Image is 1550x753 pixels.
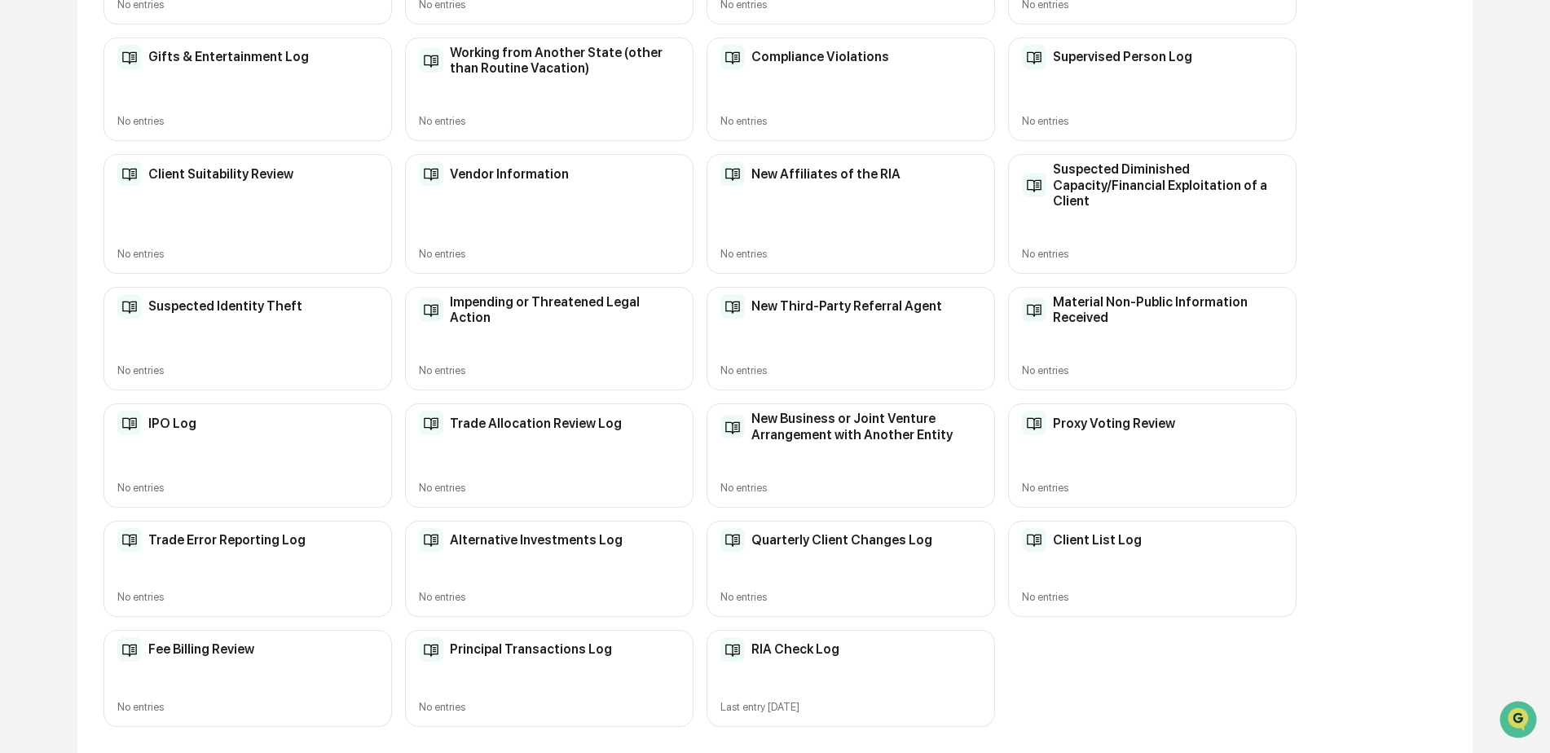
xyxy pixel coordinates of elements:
[33,205,105,222] span: Preclearance
[1022,45,1046,69] img: Compliance Log Table Icon
[148,298,302,314] h2: Suspected Identity Theft
[450,166,569,182] h2: Vendor Information
[1022,528,1046,553] img: Compliance Log Table Icon
[1022,591,1283,603] div: No entries
[1022,364,1283,376] div: No entries
[117,482,378,494] div: No entries
[720,591,981,603] div: No entries
[16,207,29,220] div: 🖐️
[55,141,206,154] div: We're available if you need us!
[117,411,142,435] img: Compliance Log Table Icon
[1053,532,1142,548] h2: Client List Log
[419,161,443,186] img: Compliance Log Table Icon
[450,532,623,548] h2: Alternative Investments Log
[720,248,981,260] div: No entries
[115,275,197,288] a: Powered byPylon
[751,411,981,442] h2: New Business or Joint Venture Arrangement with Another Entity
[720,294,745,319] img: Compliance Log Table Icon
[419,701,680,713] div: No entries
[10,199,112,228] a: 🖐️Preclearance
[118,207,131,220] div: 🗄️
[1022,115,1283,127] div: No entries
[450,294,680,325] h2: Impending or Threatened Legal Action
[419,248,680,260] div: No entries
[148,532,306,548] h2: Trade Error Reporting Log
[1053,49,1192,64] h2: Supervised Person Log
[720,364,981,376] div: No entries
[720,528,745,553] img: Compliance Log Table Icon
[419,115,680,127] div: No entries
[148,416,196,431] h2: IPO Log
[277,130,297,149] button: Start new chat
[1053,416,1175,431] h2: Proxy Voting Review
[751,298,942,314] h2: New Third-Party Referral Agent
[33,236,103,253] span: Data Lookup
[117,701,378,713] div: No entries
[112,199,209,228] a: 🗄️Attestations
[117,637,142,662] img: Compliance Log Table Icon
[117,364,378,376] div: No entries
[419,48,443,73] img: Compliance Log Table Icon
[419,364,680,376] div: No entries
[1022,248,1283,260] div: No entries
[419,297,443,322] img: Compliance Log Table Icon
[450,416,622,431] h2: Trade Allocation Review Log
[1022,173,1046,197] img: Compliance Log Table Icon
[720,637,745,662] img: Compliance Log Table Icon
[117,591,378,603] div: No entries
[751,166,900,182] h2: New Affiliates of the RIA
[117,115,378,127] div: No entries
[1053,161,1283,209] h2: Suspected Diminished Capacity/Financial Exploitation of a Client
[450,641,612,657] h2: Principal Transactions Log
[1022,297,1046,322] img: Compliance Log Table Icon
[1022,482,1283,494] div: No entries
[419,528,443,553] img: Compliance Log Table Icon
[1498,699,1542,743] iframe: Open customer support
[16,125,46,154] img: 1746055101610-c473b297-6a78-478c-a979-82029cc54cd1
[148,49,309,64] h2: Gifts & Entertainment Log
[419,411,443,435] img: Compliance Log Table Icon
[117,45,142,69] img: Compliance Log Table Icon
[117,294,142,319] img: Compliance Log Table Icon
[148,166,293,182] h2: Client Suitability Review
[134,205,202,222] span: Attestations
[450,45,680,76] h2: Working from Another State (other than Routine Vacation)
[751,532,932,548] h2: Quarterly Client Changes Log
[148,641,254,657] h2: Fee Billing Review
[419,637,443,662] img: Compliance Log Table Icon
[117,528,142,553] img: Compliance Log Table Icon
[117,161,142,186] img: Compliance Log Table Icon
[1053,294,1283,325] h2: Material Non-Public Information Received
[16,238,29,251] div: 🔎
[10,230,109,259] a: 🔎Data Lookup
[1022,411,1046,435] img: Compliance Log Table Icon
[720,115,981,127] div: No entries
[751,641,839,657] h2: RIA Check Log
[419,482,680,494] div: No entries
[117,248,378,260] div: No entries
[751,49,889,64] h2: Compliance Violations
[720,415,745,439] img: Compliance Log Table Icon
[55,125,267,141] div: Start new chat
[16,34,297,60] p: How can we help?
[419,591,680,603] div: No entries
[720,45,745,69] img: Compliance Log Table Icon
[162,276,197,288] span: Pylon
[720,482,981,494] div: No entries
[720,701,981,713] div: Last entry [DATE]
[720,161,745,186] img: Compliance Log Table Icon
